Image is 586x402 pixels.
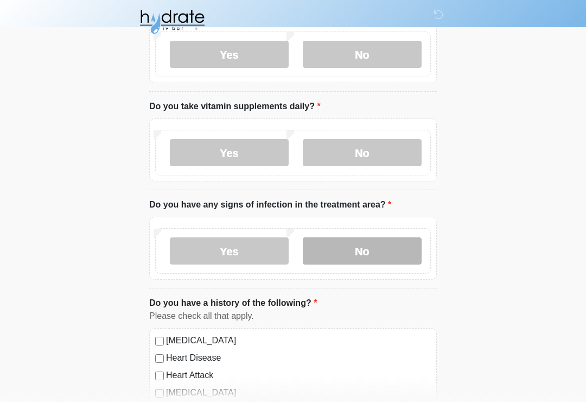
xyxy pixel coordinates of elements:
[303,41,422,68] label: No
[166,334,431,347] label: [MEDICAL_DATA]
[170,41,289,68] label: Yes
[155,372,164,380] input: Heart Attack
[149,297,317,310] label: Do you have a history of the following?
[149,198,391,211] label: Do you have any signs of infection in the treatment area?
[155,389,164,398] input: [MEDICAL_DATA]
[149,310,437,323] div: Please check all that apply.
[170,237,289,265] label: Yes
[155,337,164,346] input: [MEDICAL_DATA]
[166,386,431,399] label: [MEDICAL_DATA]
[155,354,164,363] input: Heart Disease
[303,237,422,265] label: No
[303,139,422,166] label: No
[138,8,206,35] img: Hydrate IV Bar - Fort Collins Logo
[166,351,431,365] label: Heart Disease
[149,100,321,113] label: Do you take vitamin supplements daily?
[170,139,289,166] label: Yes
[166,369,431,382] label: Heart Attack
